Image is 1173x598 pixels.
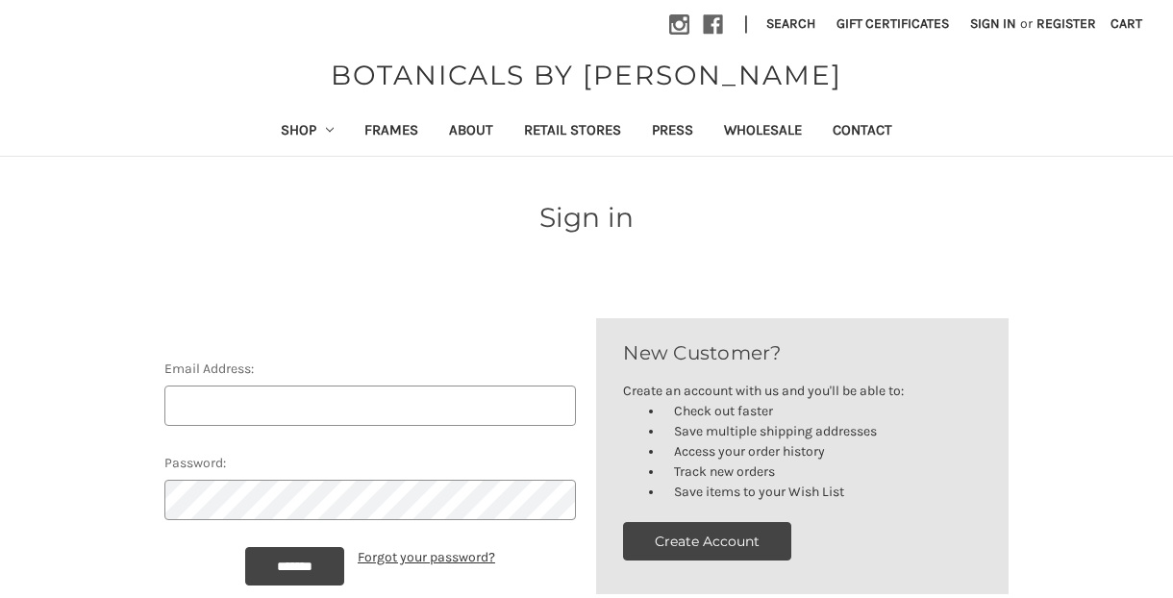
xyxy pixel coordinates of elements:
[636,109,709,156] a: Press
[709,109,817,156] a: Wholesale
[736,10,756,40] li: |
[1111,15,1142,32] span: Cart
[265,109,350,156] a: Shop
[663,441,982,461] li: Access your order history
[321,55,852,95] a: BOTANICALS BY [PERSON_NAME]
[349,109,434,156] a: Frames
[1018,13,1035,34] span: or
[663,482,982,502] li: Save items to your Wish List
[509,109,636,156] a: Retail Stores
[358,547,495,567] a: Forgot your password?
[623,338,982,367] h2: New Customer?
[663,401,982,421] li: Check out faster
[164,359,577,379] label: Email Address:
[817,109,908,156] a: Contact
[623,539,791,556] a: Create Account
[434,109,509,156] a: About
[164,453,577,473] label: Password:
[154,197,1019,237] h1: Sign in
[623,522,791,561] button: Create Account
[663,421,982,441] li: Save multiple shipping addresses
[663,461,982,482] li: Track new orders
[623,381,982,401] p: Create an account with us and you'll be able to:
